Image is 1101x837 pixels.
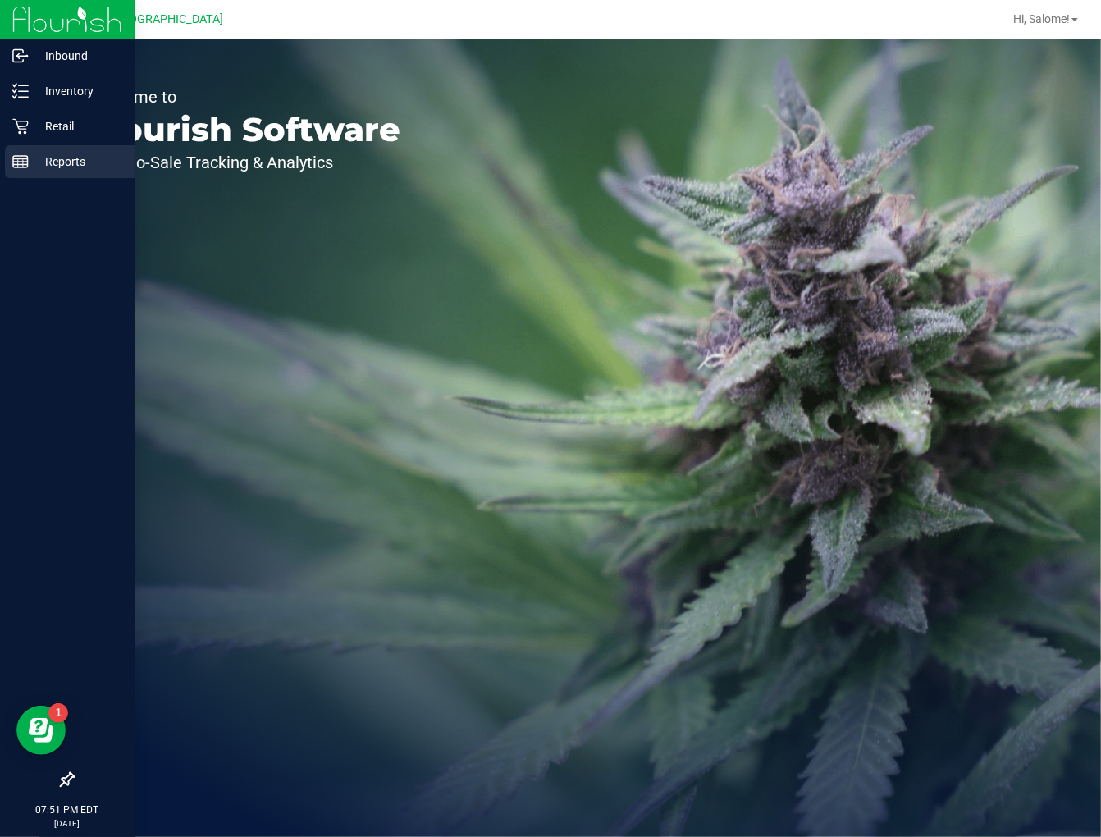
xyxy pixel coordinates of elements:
[29,152,127,172] p: Reports
[48,703,68,723] iframe: Resource center unread badge
[12,83,29,99] inline-svg: Inventory
[89,154,400,171] p: Seed-to-Sale Tracking & Analytics
[7,817,127,830] p: [DATE]
[89,113,400,146] p: Flourish Software
[12,118,29,135] inline-svg: Retail
[29,117,127,136] p: Retail
[29,81,127,101] p: Inventory
[1013,12,1070,25] span: Hi, Salome!
[29,46,127,66] p: Inbound
[112,12,224,26] span: [GEOGRAPHIC_DATA]
[12,153,29,170] inline-svg: Reports
[16,706,66,755] iframe: Resource center
[12,48,29,64] inline-svg: Inbound
[7,803,127,817] p: 07:51 PM EDT
[89,89,400,105] p: Welcome to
